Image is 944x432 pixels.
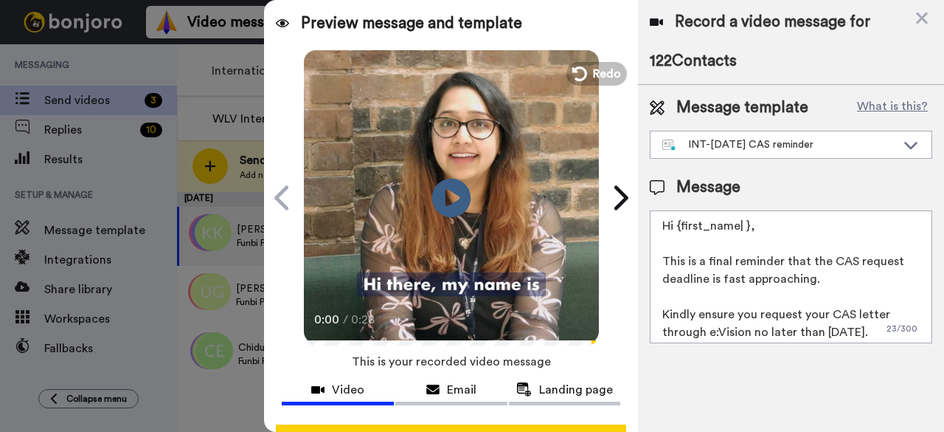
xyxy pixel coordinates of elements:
[650,210,932,343] textarea: Hi {first_name| }, This is a final reminder that the CAS request deadline is fast approaching. Ki...
[314,311,340,329] span: 0:00
[662,137,896,152] div: INT-[DATE] CAS reminder
[352,346,551,378] span: This is your recorded video message
[447,381,476,399] span: Email
[676,97,808,119] span: Message template
[662,140,676,151] img: nextgen-template.svg
[332,381,364,399] span: Video
[539,381,613,399] span: Landing page
[676,176,740,199] span: Message
[351,311,377,329] span: 0:28
[343,311,348,329] span: /
[853,97,932,119] button: What is this?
